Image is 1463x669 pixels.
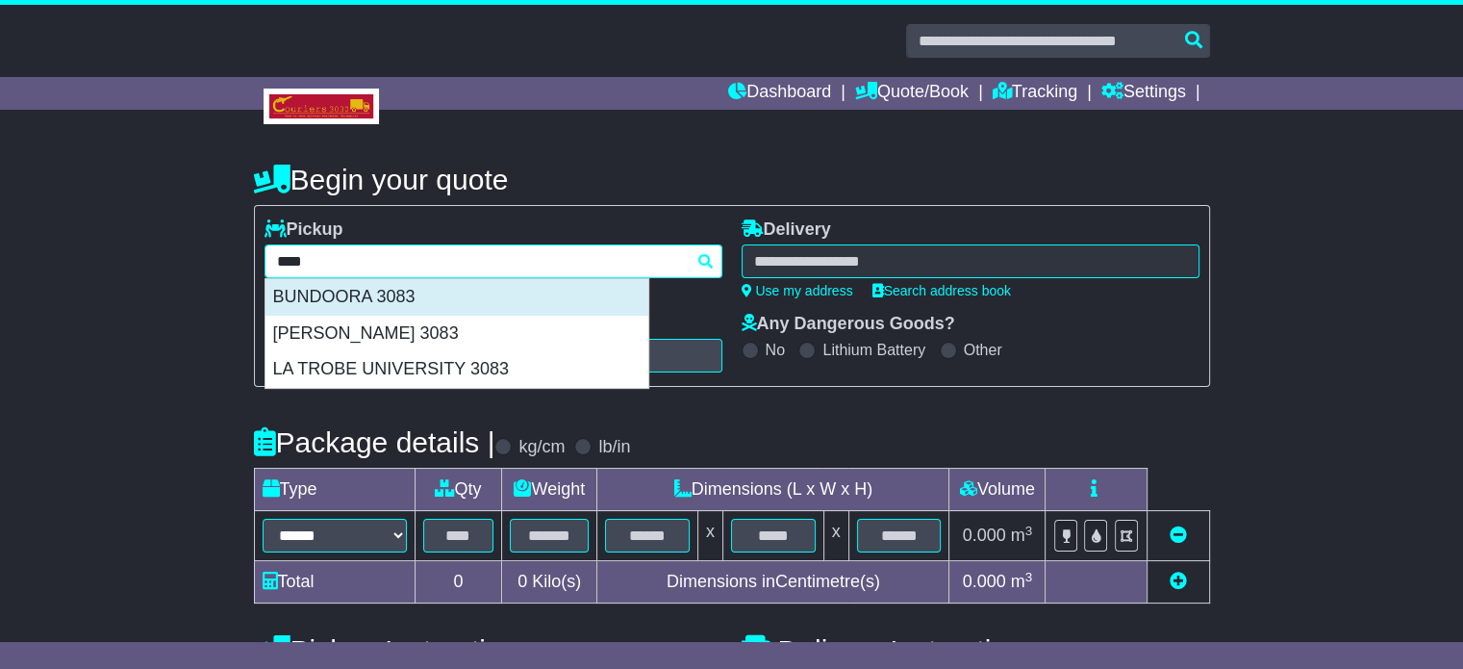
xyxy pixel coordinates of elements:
div: LA TROBE UNIVERSITY 3083 [265,351,648,388]
label: Delivery [742,219,831,241]
div: [PERSON_NAME] 3083 [265,316,648,352]
label: Other [964,341,1002,359]
td: Dimensions in Centimetre(s) [597,561,949,604]
label: No [766,341,785,359]
span: 0 [517,572,527,591]
a: Remove this item [1170,526,1187,545]
label: Lithium Battery [822,341,925,359]
td: Qty [415,469,502,511]
td: x [823,511,848,561]
a: Quote/Book [855,77,969,110]
span: 0.000 [963,526,1006,545]
label: lb/in [598,437,630,458]
td: Total [254,561,415,604]
td: Weight [502,469,597,511]
td: 0 [415,561,502,604]
label: kg/cm [518,437,565,458]
td: Type [254,469,415,511]
h4: Delivery Instructions [742,634,1210,666]
div: BUNDOORA 3083 [265,279,648,316]
h4: Package details | [254,426,495,458]
span: m [1011,526,1033,545]
a: Add new item [1170,572,1187,591]
span: m [1011,572,1033,591]
a: Dashboard [728,77,831,110]
label: Pickup [265,219,343,241]
a: Settings [1101,77,1186,110]
sup: 3 [1025,524,1033,538]
td: Kilo(s) [502,561,597,604]
td: Dimensions (L x W x H) [597,469,949,511]
span: 0.000 [963,572,1006,591]
a: Tracking [993,77,1077,110]
a: Use my address [742,283,853,298]
typeahead: Please provide city [265,244,722,278]
label: Any Dangerous Goods? [742,314,955,335]
h4: Begin your quote [254,164,1210,195]
sup: 3 [1025,570,1033,584]
td: Volume [949,469,1046,511]
h4: Pickup Instructions [254,634,722,666]
td: x [697,511,722,561]
a: Search address book [872,283,1011,298]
